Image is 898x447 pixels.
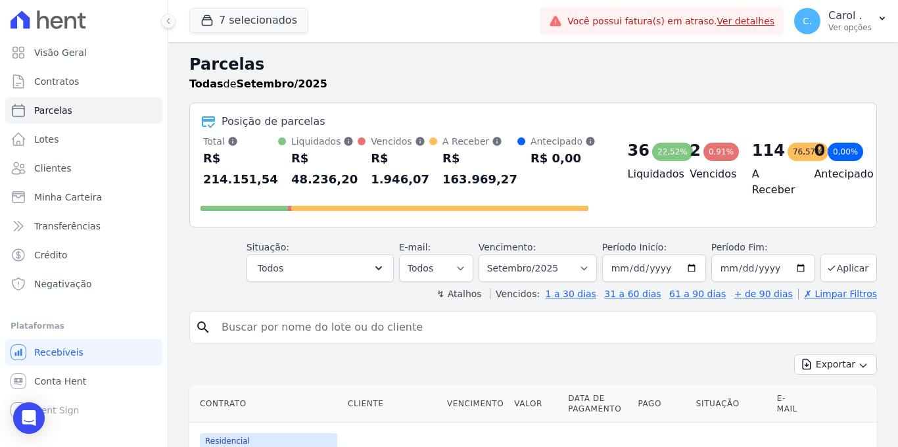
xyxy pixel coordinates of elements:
div: 2 [690,140,701,161]
th: Data de Pagamento [563,385,632,423]
div: 0,91% [703,143,739,161]
a: ✗ Limpar Filtros [798,289,877,299]
div: 0 [814,140,825,161]
span: Transferências [34,220,101,233]
a: Recebíveis [5,339,162,365]
div: R$ 48.236,20 [291,148,358,190]
h4: Vencidos [690,166,731,182]
label: Situação: [247,242,289,252]
a: Clientes [5,155,162,181]
span: Você possui fatura(s) em atraso. [567,14,774,28]
a: Parcelas [5,97,162,124]
p: Ver opções [828,22,872,33]
span: Crédito [34,248,68,262]
a: 31 a 60 dias [604,289,661,299]
div: Total [203,135,278,148]
button: Aplicar [820,254,877,282]
label: E-mail: [399,242,431,252]
div: R$ 0,00 [531,148,596,169]
label: Vencimento: [479,242,536,252]
button: Todos [247,254,394,282]
span: Visão Geral [34,46,87,59]
button: C. Carol . Ver opções [784,3,898,39]
a: + de 90 dias [734,289,793,299]
span: Negativação [34,277,92,291]
button: 7 selecionados [189,8,308,33]
label: Período Fim: [711,241,815,254]
a: Lotes [5,126,162,153]
th: Contrato [189,385,343,423]
th: Vencimento [442,385,509,423]
a: Contratos [5,68,162,95]
button: Exportar [794,354,877,375]
span: Lotes [34,133,59,146]
span: Contratos [34,75,79,88]
p: de [189,76,327,92]
a: Minha Carteira [5,184,162,210]
div: 36 [628,140,650,161]
h2: Parcelas [189,53,877,76]
th: E-mail [772,385,809,423]
div: Open Intercom Messenger [13,402,45,434]
a: 61 a 90 dias [669,289,726,299]
h4: Liquidados [628,166,669,182]
th: Pago [632,385,690,423]
th: Cliente [343,385,442,423]
input: Buscar por nome do lote ou do cliente [214,314,871,341]
th: Situação [691,385,772,423]
div: A Receber [442,135,517,148]
label: Período Inicío: [602,242,667,252]
label: Vencidos: [490,289,540,299]
a: Transferências [5,213,162,239]
span: Parcelas [34,104,72,117]
i: search [195,319,211,335]
div: Plataformas [11,318,157,334]
div: 114 [752,140,785,161]
th: Valor [509,385,563,423]
div: 0,00% [828,143,863,161]
span: Clientes [34,162,71,175]
div: Liquidados [291,135,358,148]
p: Carol . [828,9,872,22]
a: Conta Hent [5,368,162,394]
strong: Setembro/2025 [237,78,327,90]
h4: A Receber [752,166,793,198]
div: Posição de parcelas [222,114,325,129]
a: Ver detalhes [717,16,774,26]
div: R$ 214.151,54 [203,148,278,190]
div: Vencidos [371,135,429,148]
span: Recebíveis [34,346,83,359]
div: Antecipado [531,135,596,148]
span: Todos [258,260,283,276]
span: Conta Hent [34,375,86,388]
label: ↯ Atalhos [437,289,481,299]
a: Visão Geral [5,39,162,66]
div: 22,52% [652,143,693,161]
h4: Antecipado [814,166,855,182]
strong: Todas [189,78,224,90]
a: 1 a 30 dias [546,289,596,299]
div: R$ 163.969,27 [442,148,517,190]
a: Crédito [5,242,162,268]
div: R$ 1.946,07 [371,148,429,190]
span: Minha Carteira [34,191,102,204]
a: Negativação [5,271,162,297]
span: C. [803,16,812,26]
div: 76,57% [788,143,828,161]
